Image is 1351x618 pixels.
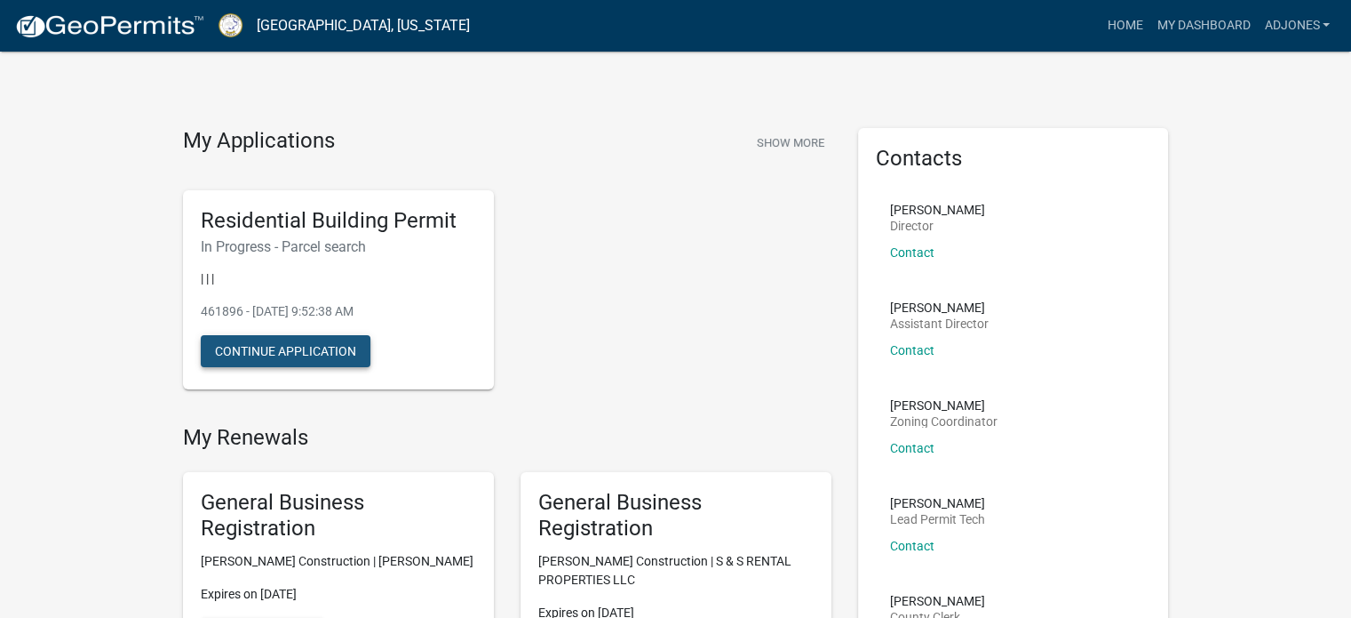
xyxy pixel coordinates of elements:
[750,128,831,157] button: Show More
[890,497,985,510] p: [PERSON_NAME]
[890,415,997,428] p: Zoning Coordinator
[183,425,831,451] h4: My Renewals
[201,335,370,367] button: Continue Application
[890,441,934,455] a: Contact
[1149,9,1257,43] a: My Dashboard
[538,552,814,590] p: [PERSON_NAME] Construction | S & S RENTAL PROPERTIES LLC
[201,238,476,255] h6: In Progress - Parcel search
[890,317,989,330] p: Assistant Director
[890,204,985,216] p: [PERSON_NAME]
[183,128,335,155] h4: My Applications
[890,301,989,314] p: [PERSON_NAME]
[1257,9,1337,43] a: Adjones
[1100,9,1149,43] a: Home
[201,585,476,604] p: Expires on [DATE]
[201,269,476,288] p: | | |
[876,146,1151,172] h5: Contacts
[890,343,934,357] a: Contact
[890,539,934,553] a: Contact
[538,490,814,542] h5: General Business Registration
[890,399,997,412] p: [PERSON_NAME]
[257,11,470,41] a: [GEOGRAPHIC_DATA], [US_STATE]
[201,552,476,571] p: [PERSON_NAME] Construction | [PERSON_NAME]
[890,513,985,526] p: Lead Permit Tech
[890,220,985,232] p: Director
[890,595,985,607] p: [PERSON_NAME]
[219,13,242,37] img: Putnam County, Georgia
[201,208,476,234] h5: Residential Building Permit
[201,490,476,542] h5: General Business Registration
[890,245,934,260] a: Contact
[201,302,476,321] p: 461896 - [DATE] 9:52:38 AM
